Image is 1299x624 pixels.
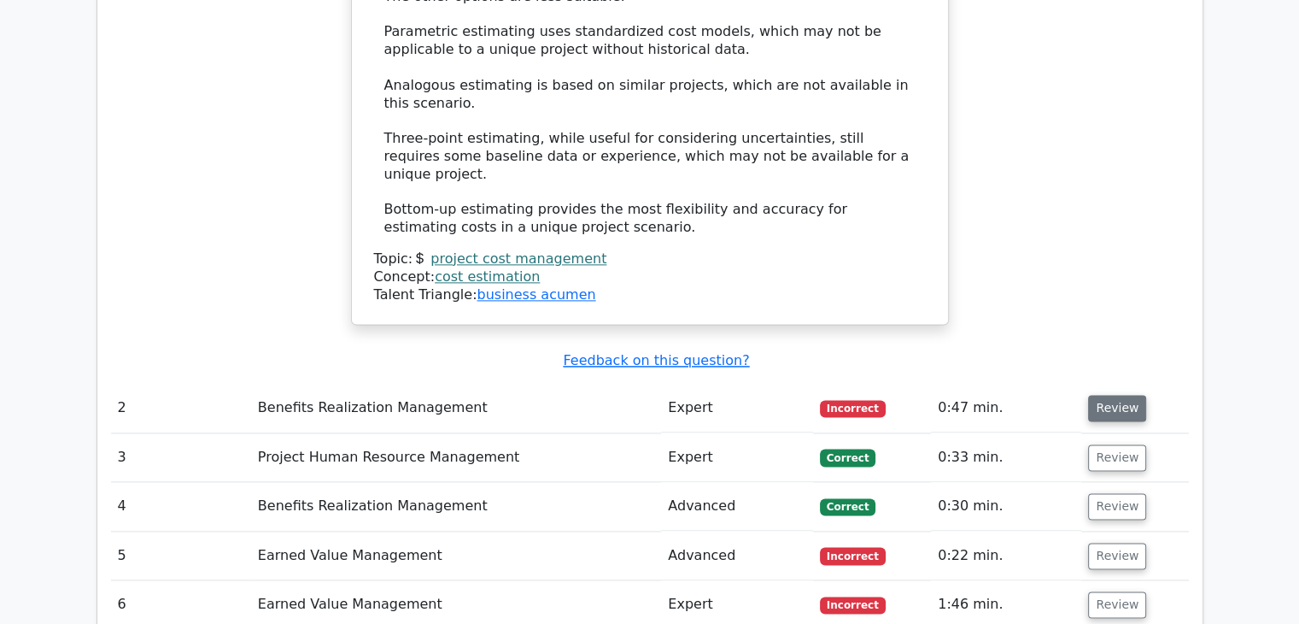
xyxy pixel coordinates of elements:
td: Expert [661,433,813,482]
td: 0:22 min. [931,532,1081,580]
button: Review [1088,395,1146,421]
button: Review [1088,444,1146,471]
td: 0:30 min. [931,482,1081,531]
td: Expert [661,384,813,433]
td: 0:33 min. [931,433,1081,482]
td: 2 [111,384,251,433]
span: Incorrect [820,597,886,614]
button: Review [1088,592,1146,618]
td: 5 [111,532,251,580]
span: Correct [820,449,875,466]
a: Feedback on this question? [563,352,749,368]
span: Incorrect [820,400,886,417]
td: Advanced [661,532,813,580]
div: Topic: [374,250,926,268]
a: business acumen [477,286,595,303]
a: project cost management [430,250,606,267]
td: Earned Value Management [251,532,661,580]
button: Review [1088,493,1146,520]
td: Project Human Resource Management [251,433,661,482]
td: 0:47 min. [931,384,1081,433]
td: Benefits Realization Management [251,384,661,433]
div: Concept: [374,268,926,286]
button: Review [1088,543,1146,569]
td: Benefits Realization Management [251,482,661,531]
a: cost estimation [435,268,540,285]
span: Incorrect [820,547,886,564]
td: 3 [111,433,251,482]
span: Correct [820,498,875,515]
td: 4 [111,482,251,531]
td: Advanced [661,482,813,531]
div: Talent Triangle: [374,250,926,303]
